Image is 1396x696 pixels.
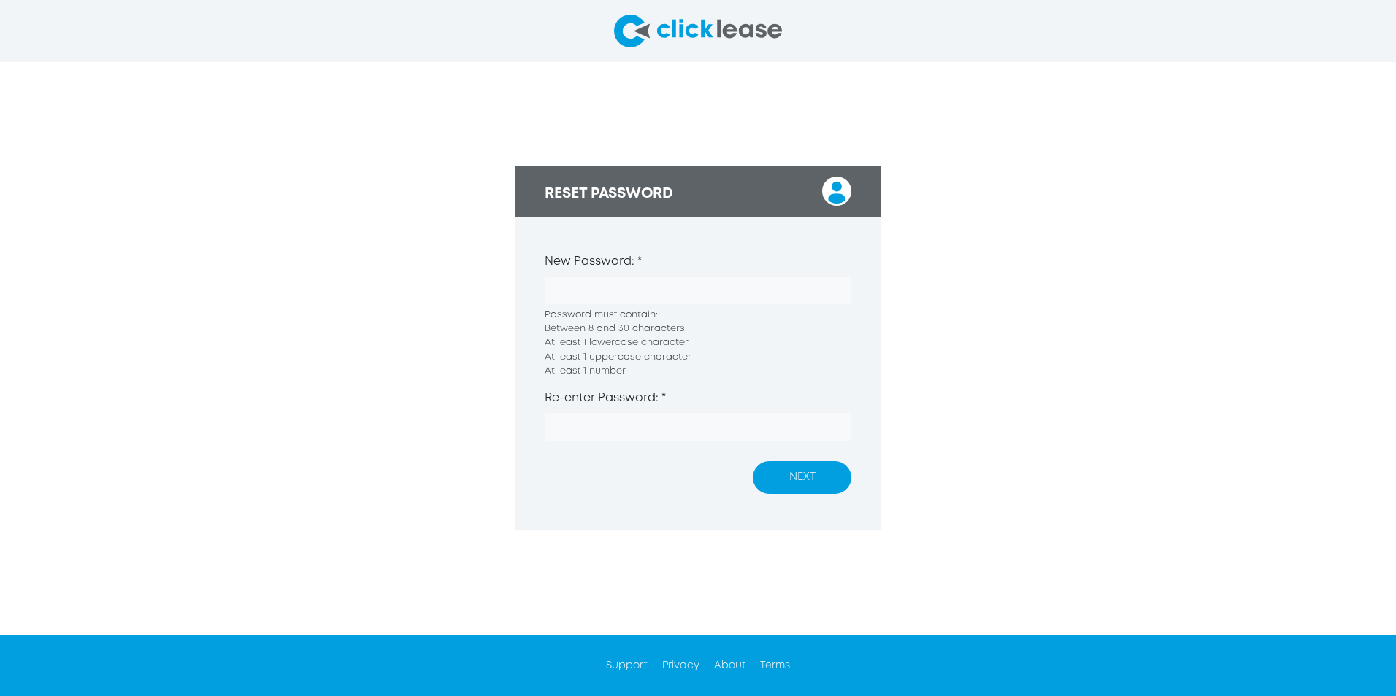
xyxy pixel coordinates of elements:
[545,322,851,336] li: Between 8 and 30 characters
[753,461,851,494] button: NEXT
[714,661,745,670] a: About
[545,364,851,378] li: At least 1 number
[545,390,666,407] label: Re-enter Password: *
[545,185,673,203] h3: RESET PASSWORD
[545,308,851,378] div: Password must contain:
[662,661,699,670] a: Privacy
[545,350,851,364] li: At least 1 uppercase character
[545,253,642,271] label: New Password: *
[614,15,782,47] img: click-lease-logo-svg.svg
[545,336,851,349] li: At least 1 lowercase character
[822,177,851,206] img: login_user.svg
[760,661,790,670] a: Terms
[606,661,648,670] a: Support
